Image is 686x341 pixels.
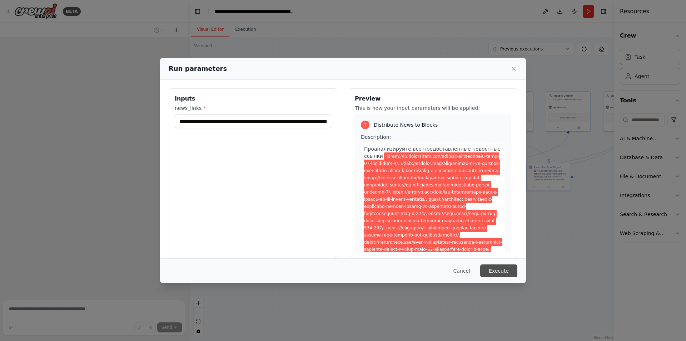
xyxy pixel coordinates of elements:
span: Variable: news_links [364,152,502,289]
button: Execute [480,264,517,277]
span: Description: [361,134,391,140]
span: Проанализируйте все предоставленные новостные ссылки [364,146,501,159]
h2: Run parameters [169,64,227,74]
h3: Inputs [175,94,331,103]
label: news_links [175,104,331,112]
span: Distribute News to Blocks [374,121,438,128]
button: Cancel [448,264,476,277]
div: 1 [361,121,369,129]
p: This is how your input parameters will be applied: [355,104,511,112]
h3: Preview [355,94,511,103]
